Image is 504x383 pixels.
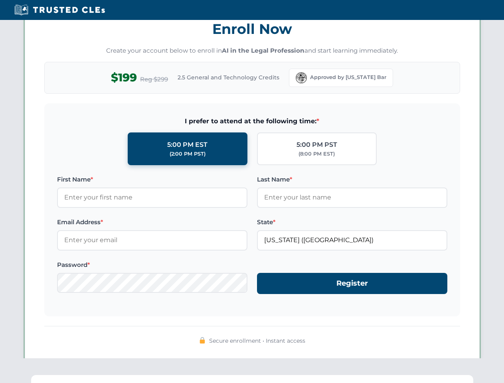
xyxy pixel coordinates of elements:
[57,116,447,126] span: I prefer to attend at the following time:
[199,337,206,344] img: 🔒
[111,69,137,87] span: $199
[257,175,447,184] label: Last Name
[257,188,447,207] input: Enter your last name
[167,140,208,150] div: 5:00 PM EST
[57,260,247,270] label: Password
[257,273,447,294] button: Register
[209,336,305,345] span: Secure enrollment • Instant access
[298,150,335,158] div: (8:00 PM EST)
[257,217,447,227] label: State
[57,175,247,184] label: First Name
[57,188,247,207] input: Enter your first name
[140,75,168,84] span: Reg $299
[178,73,279,82] span: 2.5 General and Technology Credits
[296,140,337,150] div: 5:00 PM PST
[296,72,307,83] img: Florida Bar
[257,230,447,250] input: Florida (FL)
[57,230,247,250] input: Enter your email
[310,73,386,81] span: Approved by [US_STATE] Bar
[57,217,247,227] label: Email Address
[44,16,460,41] h3: Enroll Now
[12,4,107,16] img: Trusted CLEs
[170,150,206,158] div: (2:00 PM PST)
[222,47,304,54] strong: AI in the Legal Profession
[44,46,460,55] p: Create your account below to enroll in and start learning immediately.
